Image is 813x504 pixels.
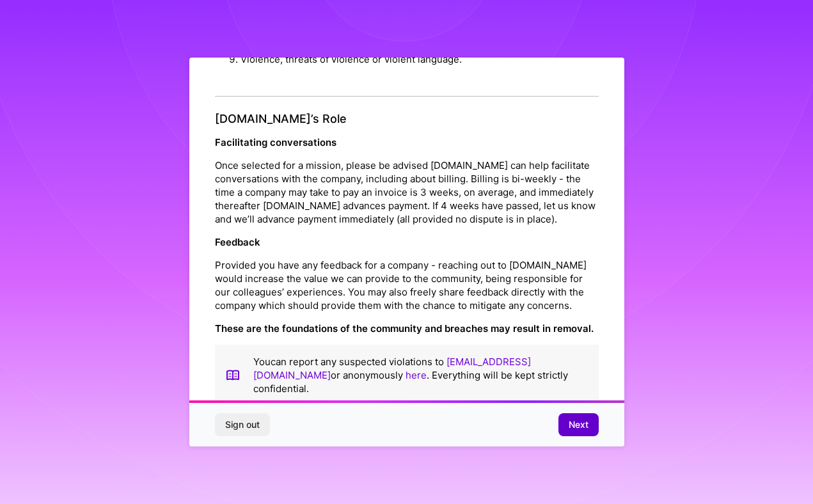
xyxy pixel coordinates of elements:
span: Sign out [225,418,260,431]
a: here [406,369,427,381]
strong: Facilitating conversations [215,136,336,148]
a: [EMAIL_ADDRESS][DOMAIN_NAME] [253,356,531,381]
strong: These are the foundations of the community and breaches may result in removal. [215,322,594,335]
img: book icon [225,355,241,395]
p: You can report any suspected violations to or anonymously . Everything will be kept strictly conf... [253,355,588,395]
span: Next [569,418,588,431]
p: Once selected for a mission, please be advised [DOMAIN_NAME] can help facilitate conversations wi... [215,159,599,226]
p: Provided you have any feedback for a company - reaching out to [DOMAIN_NAME] would increase the v... [215,258,599,312]
li: Violence, threats of violence or violent language. [241,47,599,71]
strong: Feedback [215,236,260,248]
h4: [DOMAIN_NAME]’s Role [215,112,599,126]
button: Sign out [215,413,270,436]
button: Next [558,413,599,436]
